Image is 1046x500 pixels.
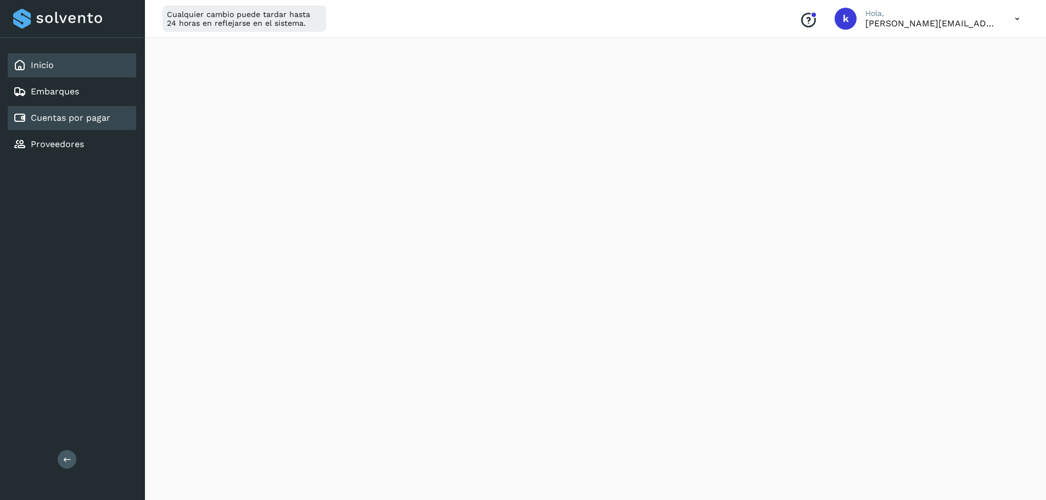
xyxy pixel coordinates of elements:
div: Embarques [8,80,136,104]
a: Embarques [31,86,79,97]
div: Inicio [8,53,136,77]
p: Hola, [865,9,997,18]
p: karen.saucedo@53cargo.com [865,18,997,29]
div: Cuentas por pagar [8,106,136,130]
a: Cuentas por pagar [31,113,110,123]
div: Proveedores [8,132,136,156]
div: Cualquier cambio puede tardar hasta 24 horas en reflejarse en el sistema. [163,5,326,32]
a: Proveedores [31,139,84,149]
a: Inicio [31,60,54,70]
